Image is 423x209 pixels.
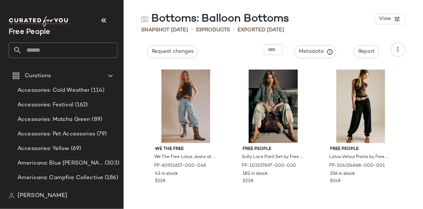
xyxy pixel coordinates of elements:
span: (114) [90,86,105,95]
div: Bottoms: Balloon Bottoms [141,12,289,26]
span: View [379,16,391,22]
span: Accessories: Matcha Green [17,115,91,124]
span: Accessories: Cold Weather [17,86,90,95]
span: Americana: Campfire Collective [17,174,103,182]
button: View [375,13,406,24]
span: • [233,25,235,34]
span: $228 [243,178,253,185]
img: svg%3e [141,15,148,23]
span: 356 in stock [330,171,355,177]
span: Accessories: Festival [17,101,73,109]
img: 60921657_048_g [149,70,223,143]
img: cfy_white_logo.C9jOOHJF.svg [9,16,71,27]
img: svg%3e [9,193,15,199]
span: (186) [103,174,118,182]
span: We The Free Lotus Jeans at Free People in Light Wash, Size: 32 [155,154,216,161]
div: Products [196,26,230,34]
span: Free People [330,146,392,153]
span: Snapshot [DATE] [141,26,188,34]
span: 33 [196,27,201,33]
span: FP-104324868-000-001 [330,163,385,169]
span: We The Free [155,146,217,153]
span: Sully Lace Pant Set by Free People in Green, Size: L [242,154,303,161]
span: (270) [104,188,119,197]
span: (303) [103,159,119,167]
span: 182 in stock [243,171,268,177]
span: FP-60921657-000-048 [155,163,207,169]
span: Curations [25,72,51,80]
button: Report [354,45,379,58]
span: Americana: Blue [PERSON_NAME] Baby [17,159,103,167]
span: Current Company Name [9,28,51,36]
img: 103157897_030_0 [237,70,310,143]
span: Lotus Velour Pants by Free People in Black, Size: XS [330,154,391,161]
img: 104324868_001_a [324,70,398,143]
span: FP-103157897-000-030 [242,163,296,169]
button: Metadata [295,45,336,58]
button: Request changes [147,45,198,58]
span: Accessories: Yellow [17,145,69,153]
span: $128 [155,178,165,185]
span: (69) [69,145,81,153]
span: 43 in stock [155,171,178,177]
span: • [191,25,193,34]
span: Americana: Country Line Festival [17,188,104,197]
span: Free People [243,146,304,153]
span: $148 [330,178,341,185]
span: Request changes [151,49,193,55]
span: (89) [91,115,103,124]
span: [PERSON_NAME] [17,192,67,200]
span: (162) [73,101,88,109]
span: Metadata [299,48,332,55]
p: Exported [DATE] [238,26,284,34]
span: Accessories: Pet Accessories [17,130,95,138]
span: (79) [95,130,107,138]
span: Report [358,49,375,55]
